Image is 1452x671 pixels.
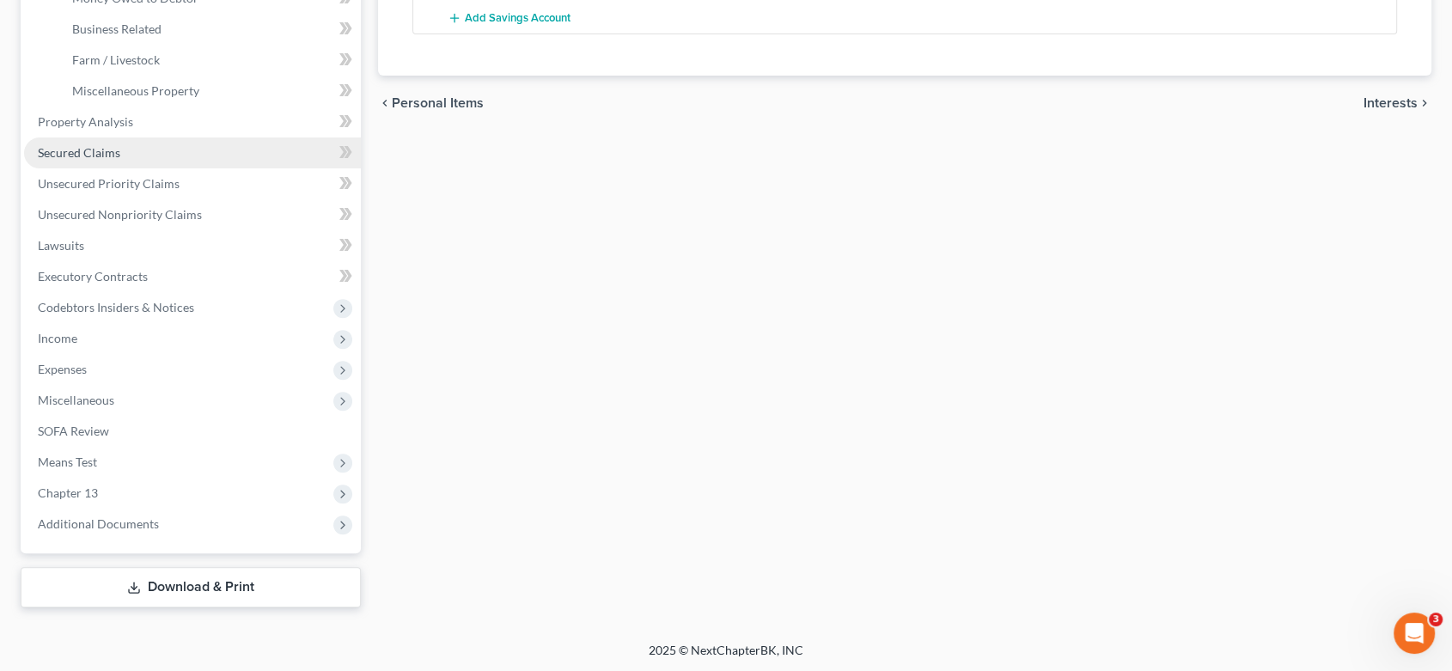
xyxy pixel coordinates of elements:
a: SOFA Review [24,416,361,447]
span: Personal Items [392,96,484,110]
a: Lawsuits [24,230,361,261]
i: chevron_right [1418,96,1431,110]
span: Income [38,331,77,345]
span: Additional Documents [38,516,159,531]
a: Business Related [58,14,361,45]
span: Unsecured Nonpriority Claims [38,207,202,222]
button: Add Savings Account [448,2,570,34]
span: SOFA Review [38,424,109,438]
span: Interests [1364,96,1418,110]
span: Lawsuits [38,238,84,253]
span: Secured Claims [38,145,120,160]
a: Farm / Livestock [58,45,361,76]
a: Unsecured Nonpriority Claims [24,199,361,230]
a: Secured Claims [24,137,361,168]
a: Executory Contracts [24,261,361,292]
i: chevron_left [378,96,392,110]
button: chevron_left Personal Items [378,96,484,110]
span: Chapter 13 [38,485,98,500]
button: Interests chevron_right [1364,96,1431,110]
span: Add Savings Account [465,11,570,25]
span: Expenses [38,362,87,376]
span: Codebtors Insiders & Notices [38,300,194,314]
span: Property Analysis [38,114,133,129]
span: Executory Contracts [38,269,148,284]
span: Business Related [72,21,162,36]
span: 3 [1429,613,1443,626]
a: Unsecured Priority Claims [24,168,361,199]
a: Miscellaneous Property [58,76,361,107]
span: Unsecured Priority Claims [38,176,180,191]
a: Download & Print [21,567,361,607]
iframe: Intercom live chat [1394,613,1435,654]
span: Farm / Livestock [72,52,160,67]
span: Miscellaneous Property [72,83,199,98]
span: Means Test [38,454,97,469]
a: Property Analysis [24,107,361,137]
span: Miscellaneous [38,393,114,407]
